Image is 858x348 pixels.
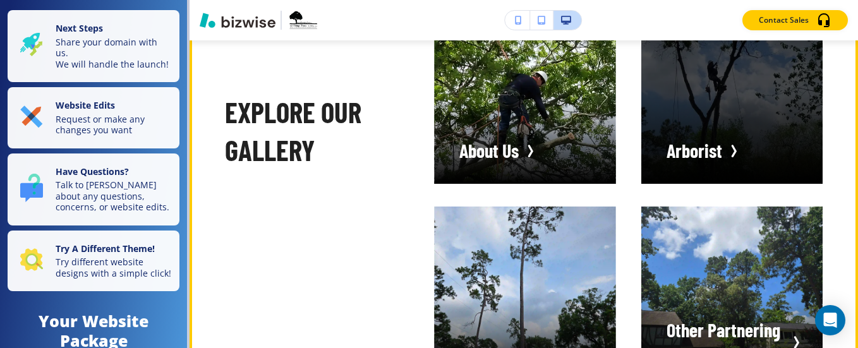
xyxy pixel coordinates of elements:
[759,15,809,26] p: Contact Sales
[56,22,103,34] strong: Next Steps
[641,3,823,184] button: Navigation item imageArborist
[56,114,172,136] p: Request or make any changes you want
[225,93,404,169] p: EXPLORE OUR GALLERY
[56,37,172,70] p: Share your domain with us. We will handle the launch!
[8,153,179,225] button: Have Questions?Talk to [PERSON_NAME] about any questions, concerns, or website edits.
[287,10,320,30] img: Your Logo
[8,231,179,292] button: Try A Different Theme!Try different website designs with a simple click!
[742,10,848,30] button: Contact Sales
[56,99,115,111] strong: Website Edits
[56,179,172,213] p: Talk to [PERSON_NAME] about any questions, concerns, or website edits.
[56,243,155,255] strong: Try A Different Theme!
[56,165,129,177] strong: Have Questions?
[8,87,179,148] button: Website EditsRequest or make any changes you want
[815,305,845,335] div: Open Intercom Messenger
[8,10,179,82] button: Next StepsShare your domain with us.We will handle the launch!
[200,13,275,28] img: Bizwise Logo
[434,3,615,184] button: Navigation item imageAbout Us
[56,256,172,279] p: Try different website designs with a simple click!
